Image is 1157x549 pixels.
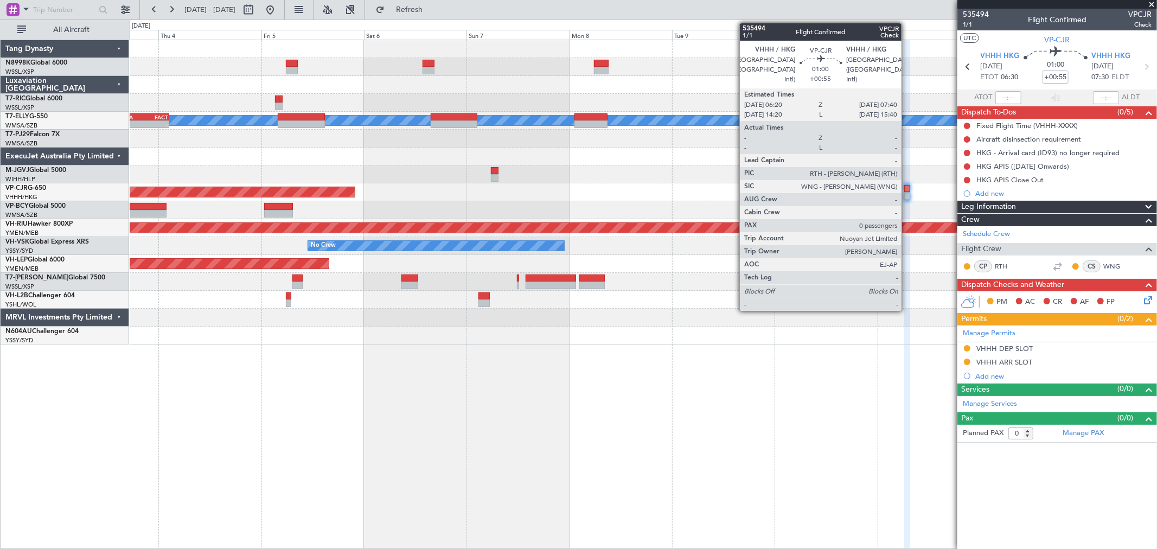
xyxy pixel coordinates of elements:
a: M-JGVJGlobal 5000 [5,167,66,174]
span: ELDT [1111,72,1129,83]
span: T7-RIC [5,95,25,102]
button: UTC [960,33,979,43]
span: FP [1107,297,1115,308]
div: Add new [975,189,1152,198]
span: Permits [961,313,987,325]
span: N604AU [5,328,32,335]
span: (0/2) [1118,313,1134,324]
span: VPCJR [1128,9,1152,20]
span: Dispatch Checks and Weather [961,279,1064,291]
span: VH-RIU [5,221,28,227]
div: HKG APIS Close Out [976,175,1044,184]
span: Refresh [387,6,432,14]
span: [DATE] [1091,61,1114,72]
span: VH-L2B [5,292,28,299]
a: Manage PAX [1063,428,1104,439]
input: --:-- [995,91,1021,104]
div: Tue 9 [672,30,775,40]
span: N8998K [5,60,30,66]
span: T7-ELLY [5,113,29,120]
span: VP-BCY [5,203,29,209]
a: VP-BCYGlobal 5000 [5,203,66,209]
div: Aircraft disinsection requirement [976,135,1081,144]
div: Flight Confirmed [1028,15,1086,26]
input: Trip Number [33,2,95,18]
span: VH-LEP [5,257,28,263]
span: Services [961,384,989,396]
div: Fixed Flight Time (VHHH-XXXX) [976,121,1078,130]
span: 535494 [963,9,989,20]
a: VP-CJRG-650 [5,185,46,191]
a: Schedule Crew [963,229,1010,240]
div: [DATE] [132,22,150,31]
div: - [142,121,169,127]
span: Crew [961,214,980,226]
a: YSSY/SYD [5,247,33,255]
div: HKG APIS ([DATE] Onwards) [976,162,1069,171]
span: Pax [961,412,973,425]
span: AF [1080,297,1089,308]
div: Thu 4 [158,30,261,40]
span: PM [996,297,1007,308]
a: N8998KGlobal 6000 [5,60,67,66]
span: CR [1053,297,1062,308]
div: CS [1083,260,1101,272]
span: VHHH HKG [981,51,1020,62]
span: VP-CJR [1045,34,1070,46]
div: FACT [142,114,169,120]
span: Dispatch To-Dos [961,106,1016,119]
span: AC [1025,297,1035,308]
span: Leg Information [961,201,1016,213]
a: T7-[PERSON_NAME]Global 7500 [5,274,105,281]
a: N604AUChallenger 604 [5,328,79,335]
a: Manage Permits [963,328,1015,339]
span: Flight Crew [961,243,1001,256]
span: VH-VSK [5,239,29,245]
a: T7-ELLYG-550 [5,113,48,120]
span: 06:30 [1001,72,1019,83]
div: Wed 10 [775,30,877,40]
a: WSSL/XSP [5,104,34,112]
a: WMSA/SZB [5,139,37,148]
a: YSHL/WOL [5,301,36,309]
div: Fri 5 [261,30,364,40]
a: YSSY/SYD [5,336,33,344]
div: Mon 8 [570,30,672,40]
div: VHHH DEP SLOT [976,344,1033,353]
a: WSSL/XSP [5,283,34,291]
span: 1/1 [963,20,989,29]
div: No Crew [311,238,336,254]
span: 07:30 [1091,72,1109,83]
span: [DATE] - [DATE] [184,5,235,15]
span: 01:00 [1047,60,1064,71]
span: ATOT [975,92,993,103]
a: RTH [995,261,1019,271]
span: Check [1128,20,1152,29]
a: WMSA/SZB [5,122,37,130]
span: M-JGVJ [5,167,29,174]
a: VH-L2BChallenger 604 [5,292,75,299]
span: (0/0) [1118,412,1134,424]
a: YMEN/MEB [5,265,39,273]
div: Add new [975,372,1152,381]
a: VH-VSKGlobal Express XRS [5,239,89,245]
a: WNG [1103,261,1128,271]
label: Planned PAX [963,428,1003,439]
div: VHHH ARR SLOT [976,358,1032,367]
a: WSSL/XSP [5,68,34,76]
a: WMSA/SZB [5,211,37,219]
a: T7-RICGlobal 6000 [5,95,62,102]
button: All Aircraft [12,21,118,39]
span: ALDT [1122,92,1140,103]
div: Thu 11 [878,30,980,40]
span: VHHH HKG [1091,51,1130,62]
span: [DATE] [981,61,1003,72]
button: Refresh [370,1,436,18]
span: (0/5) [1118,106,1134,118]
a: Manage Services [963,399,1017,410]
a: YMEN/MEB [5,229,39,237]
div: CP [974,260,992,272]
div: Sat 6 [364,30,466,40]
a: VH-RIUHawker 800XP [5,221,73,227]
span: T7-PJ29 [5,131,30,138]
